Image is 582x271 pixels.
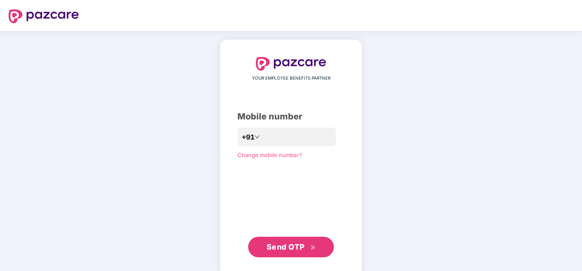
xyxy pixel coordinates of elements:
[252,75,330,82] span: YOUR EMPLOYEE BENEFITS PARTNER
[310,245,316,250] span: double-right
[267,242,305,251] span: Send OTP
[255,134,260,140] span: down
[237,152,302,158] a: Change mobile number?
[242,132,255,143] span: +91
[237,110,345,123] div: Mobile number
[9,9,79,23] img: logo
[248,237,334,257] button: Send OTPdouble-right
[256,57,326,71] img: logo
